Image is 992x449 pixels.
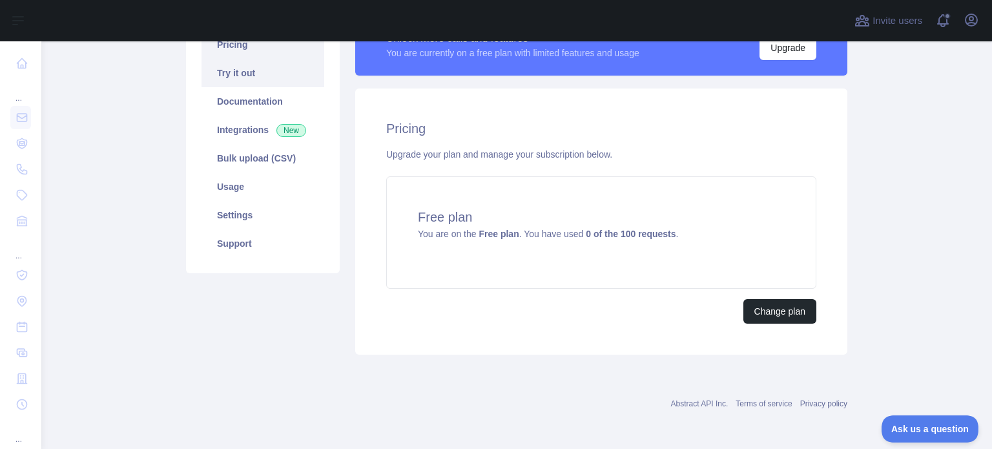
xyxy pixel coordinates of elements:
a: Terms of service [736,399,792,408]
h4: Free plan [418,208,785,226]
div: ... [10,419,31,444]
button: Change plan [743,299,816,324]
div: ... [10,78,31,103]
button: Invite users [852,10,925,31]
a: Bulk upload (CSV) [201,144,324,172]
h2: Pricing [386,120,816,138]
a: Try it out [201,59,324,87]
a: Support [201,229,324,258]
div: You are currently on a free plan with limited features and usage [386,47,639,59]
a: Settings [201,201,324,229]
div: ... [10,235,31,261]
span: You are on the . You have used . [418,229,678,239]
a: Usage [201,172,324,201]
a: Integrations New [201,116,324,144]
a: Abstract API Inc. [671,399,728,408]
strong: Free plan [479,229,519,239]
iframe: Toggle Customer Support [882,415,979,443]
a: Privacy policy [800,399,847,408]
span: New [276,124,306,137]
div: Upgrade your plan and manage your subscription below. [386,148,816,161]
a: Documentation [201,87,324,116]
strong: 0 of the 100 requests [586,229,676,239]
button: Upgrade [759,36,816,60]
span: Invite users [873,14,922,28]
a: Pricing [201,30,324,59]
